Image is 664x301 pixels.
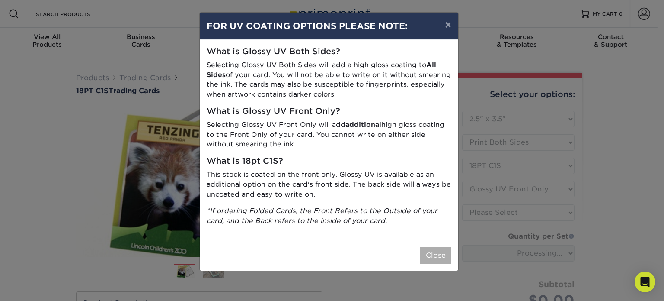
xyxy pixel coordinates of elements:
strong: All Sides [207,61,436,79]
div: Open Intercom Messenger [635,272,655,292]
h5: What is 18pt C1S? [207,156,451,166]
p: This stock is coated on the front only. Glossy UV is available as an additional option on the car... [207,170,451,199]
p: Selecting Glossy UV Both Sides will add a high gloss coating to of your card. You will not be abl... [207,60,451,100]
button: Close [420,247,451,264]
h5: What is Glossy UV Both Sides? [207,47,451,57]
button: × [438,13,458,37]
p: Selecting Glossy UV Front Only will add high gloss coating to the Front Only of your card. You ca... [207,120,451,149]
h4: FOR UV COATING OPTIONS PLEASE NOTE: [207,19,451,32]
h5: What is Glossy UV Front Only? [207,107,451,117]
strong: additional [345,120,381,129]
i: *If ordering Folded Cards, the Front Refers to the Outside of your card, and the Back refers to t... [207,207,437,225]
